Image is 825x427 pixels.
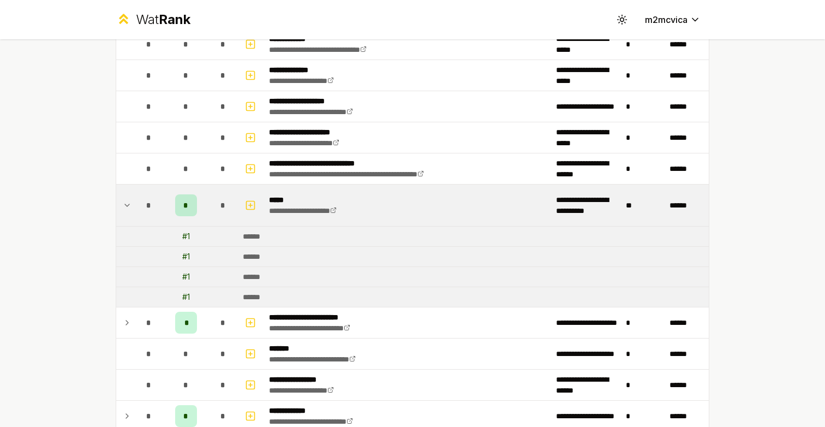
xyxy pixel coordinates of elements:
[136,11,190,28] div: Wat
[182,292,190,303] div: # 1
[116,11,190,28] a: WatRank
[182,231,190,242] div: # 1
[159,11,190,27] span: Rank
[182,251,190,262] div: # 1
[645,13,687,26] span: m2mcvica
[636,10,709,29] button: m2mcvica
[182,271,190,282] div: # 1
